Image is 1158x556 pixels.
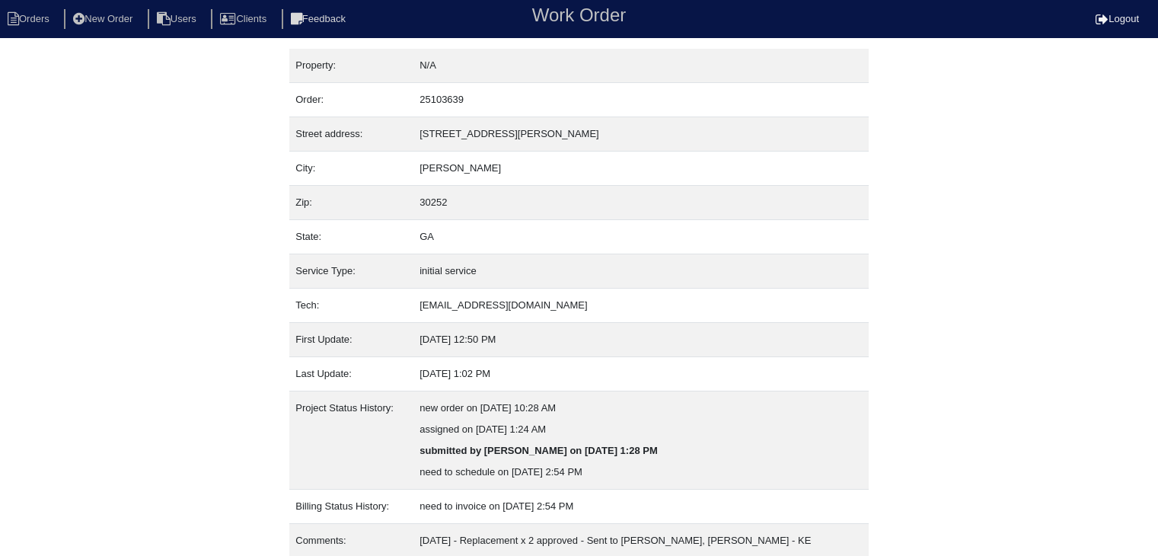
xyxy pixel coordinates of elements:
[419,462,863,483] div: need to schedule on [DATE] 2:54 PM
[413,323,869,357] td: [DATE] 12:50 PM
[282,9,358,30] li: Feedback
[289,152,413,186] td: City:
[289,117,413,152] td: Street address:
[413,83,869,117] td: 25103639
[413,220,869,254] td: GA
[289,49,413,83] td: Property:
[413,289,869,323] td: [EMAIL_ADDRESS][DOMAIN_NAME]
[419,419,863,440] div: assigned on [DATE] 1:24 AM
[148,13,209,24] a: Users
[289,289,413,323] td: Tech:
[1096,13,1139,24] a: Logout
[413,49,869,83] td: N/A
[64,13,145,24] a: New Order
[148,9,209,30] li: Users
[289,490,413,524] td: Billing Status History:
[289,357,413,391] td: Last Update:
[289,323,413,357] td: First Update:
[289,254,413,289] td: Service Type:
[413,254,869,289] td: initial service
[289,186,413,220] td: Zip:
[289,83,413,117] td: Order:
[211,13,279,24] a: Clients
[289,220,413,254] td: State:
[419,496,863,517] div: need to invoice on [DATE] 2:54 PM
[419,398,863,419] div: new order on [DATE] 10:28 AM
[211,9,279,30] li: Clients
[413,117,869,152] td: [STREET_ADDRESS][PERSON_NAME]
[413,186,869,220] td: 30252
[289,391,413,490] td: Project Status History:
[419,440,863,462] div: submitted by [PERSON_NAME] on [DATE] 1:28 PM
[64,9,145,30] li: New Order
[413,357,869,391] td: [DATE] 1:02 PM
[413,152,869,186] td: [PERSON_NAME]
